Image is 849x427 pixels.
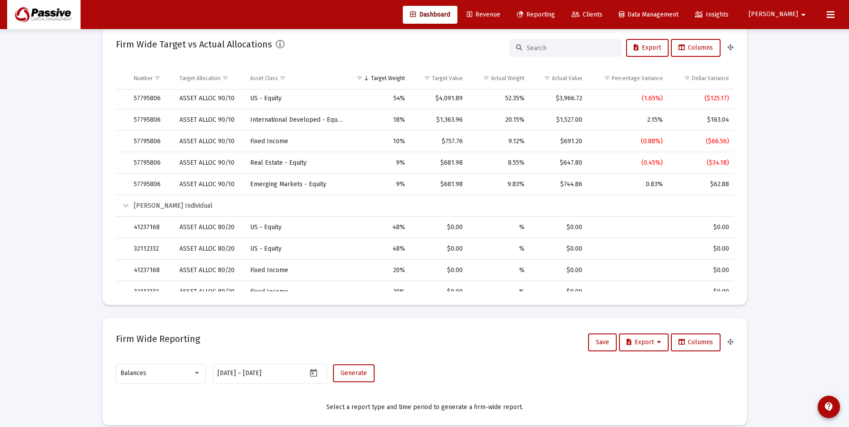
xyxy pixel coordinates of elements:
div: Percentage Variance [612,75,663,82]
a: Insights [688,6,736,24]
td: 57795806 [129,109,175,131]
div: $757.76 [414,137,463,146]
button: Export [626,39,669,57]
a: Reporting [510,6,562,24]
div: Actual Weight [491,75,525,82]
div: $0.00 [533,287,582,296]
a: Clients [564,6,610,24]
div: $0.00 [672,287,729,296]
button: Save [588,333,617,351]
td: ASSET ALLOC 90/10 [175,131,246,152]
div: 20% [352,287,405,296]
div: 10% [352,137,405,146]
div: 52.35% [472,94,525,103]
div: 48% [352,223,405,232]
td: Emerging Markets - Equity [246,174,348,195]
div: $647.80 [533,158,582,167]
div: $1,527.00 [533,115,582,124]
button: Columns [671,333,721,351]
span: Insights [695,11,729,18]
div: 20% [352,266,405,275]
mat-icon: contact_support [823,401,834,412]
input: Search [527,44,614,52]
span: Columns [678,44,713,51]
td: Column Asset Class [246,68,348,89]
h2: Firm Wide Reporting [116,332,200,346]
span: Balances [120,369,146,377]
div: $4,091.89 [414,94,463,103]
div: Asset Class [250,75,278,82]
button: Open calendar [307,366,320,379]
div: $681.98 [414,180,463,189]
span: – [238,370,241,377]
td: 41237168 [129,260,175,281]
td: US - Equity [246,88,348,109]
span: Revenue [467,11,500,18]
div: 48% [352,244,405,253]
div: Target Weight [371,75,405,82]
mat-icon: arrow_drop_down [798,6,809,24]
div: 18% [352,115,405,124]
td: 57795806 [129,88,175,109]
td: Column Target Allocation [175,68,246,89]
span: Columns [678,338,713,346]
a: Dashboard [403,6,457,24]
td: US - Equity [246,238,348,260]
div: $163.04 [672,115,729,124]
span: Show filter options for column 'Percentage Variance' [604,75,610,81]
td: Fixed Income [246,131,348,152]
span: Show filter options for column 'Target Weight' [356,75,363,81]
button: [PERSON_NAME] [738,5,819,23]
td: ASSET ALLOC 80/20 [175,238,246,260]
span: Show filter options for column 'Target Allocation' [222,75,229,81]
input: End date [243,370,286,377]
div: 20.15% [472,115,525,124]
span: Dashboard [410,11,450,18]
td: ASSET ALLOC 90/10 [175,174,246,195]
span: Export [627,338,661,346]
td: Column Actual Weight [467,68,529,89]
div: $0.00 [414,244,463,253]
div: (0.88%) [591,137,662,146]
div: $62.88 [672,180,729,189]
button: Columns [671,39,721,57]
td: 57795806 [129,152,175,174]
td: International Developed - Equity [246,109,348,131]
td: ASSET ALLOC 80/20 [175,281,246,303]
td: Column Actual Value [529,68,587,89]
span: Clients [572,11,602,18]
td: Collapse [116,195,129,217]
div: 8.55% [472,158,525,167]
span: Show filter options for column 'Number' [154,75,161,81]
td: 32112332 [129,238,175,260]
td: ASSET ALLOC 90/10 [175,88,246,109]
td: ASSET ALLOC 80/20 [175,260,246,281]
button: Export [619,333,669,351]
div: $0.00 [414,266,463,275]
span: Show filter options for column 'Target Value' [424,75,431,81]
td: Column Target Value [410,68,467,89]
div: (1.65%) [591,94,662,103]
div: 2.15% [591,115,662,124]
div: 9.83% [472,180,525,189]
td: Column Number [129,68,175,89]
div: $0.00 [414,287,463,296]
div: $744.86 [533,180,582,189]
div: $0.00 [672,266,729,275]
div: % [472,244,525,253]
td: 57795806 [129,174,175,195]
td: Fixed Income [246,260,348,281]
div: ($125.17) [672,94,729,103]
div: 9.12% [472,137,525,146]
div: Select a report type and time period to generate a firm-wide report. [116,403,734,412]
div: $3,966.72 [533,94,582,103]
td: Fixed Income [246,281,348,303]
div: $0.00 [672,244,729,253]
div: $0.00 [414,223,463,232]
td: US - Equity [246,217,348,238]
span: [PERSON_NAME] [749,11,798,18]
div: $0.00 [533,266,582,275]
div: Target Value [432,75,463,82]
div: Data grid [116,68,734,291]
span: Export [634,44,661,51]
